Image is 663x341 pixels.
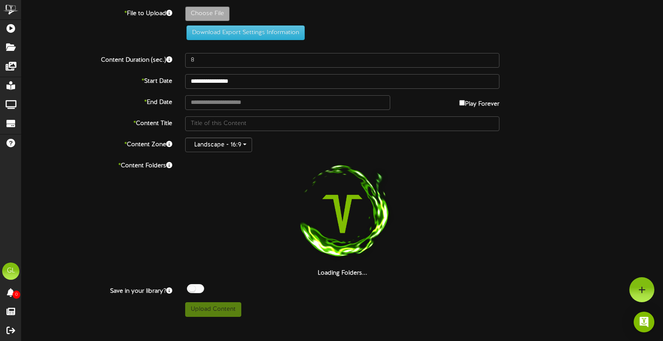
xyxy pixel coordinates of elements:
[15,284,179,296] label: Save in your library?
[15,74,179,86] label: Start Date
[318,270,367,276] strong: Loading Folders...
[634,312,654,332] div: Open Intercom Messenger
[185,138,252,152] button: Landscape - 16:9
[15,6,179,18] label: File to Upload
[287,159,398,269] img: loading-spinner-1.png
[15,138,179,149] label: Content Zone
[459,95,499,109] label: Play Forever
[459,100,465,106] input: Play Forever
[2,263,19,280] div: GL
[15,53,179,65] label: Content Duration (sec.)
[182,29,305,36] a: Download Export Settings Information
[13,291,20,299] span: 0
[15,159,179,170] label: Content Folders
[15,95,179,107] label: End Date
[186,25,305,40] button: Download Export Settings Information
[185,302,241,317] button: Upload Content
[15,116,179,128] label: Content Title
[185,116,499,131] input: Title of this Content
